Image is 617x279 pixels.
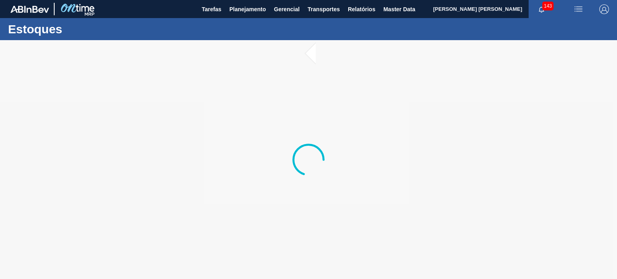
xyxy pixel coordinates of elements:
[10,6,49,13] img: TNhmsLtSVTkK8tSr43FrP2fwEKptu5GPRR3wAAAABJRU5ErkJggg==
[229,4,266,14] span: Planejamento
[8,24,151,34] h1: Estoques
[574,4,583,14] img: userActions
[348,4,375,14] span: Relatórios
[383,4,415,14] span: Master Data
[202,4,221,14] span: Tarefas
[308,4,340,14] span: Transportes
[529,4,554,15] button: Notificações
[542,2,554,10] span: 143
[274,4,300,14] span: Gerencial
[599,4,609,14] img: Logout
